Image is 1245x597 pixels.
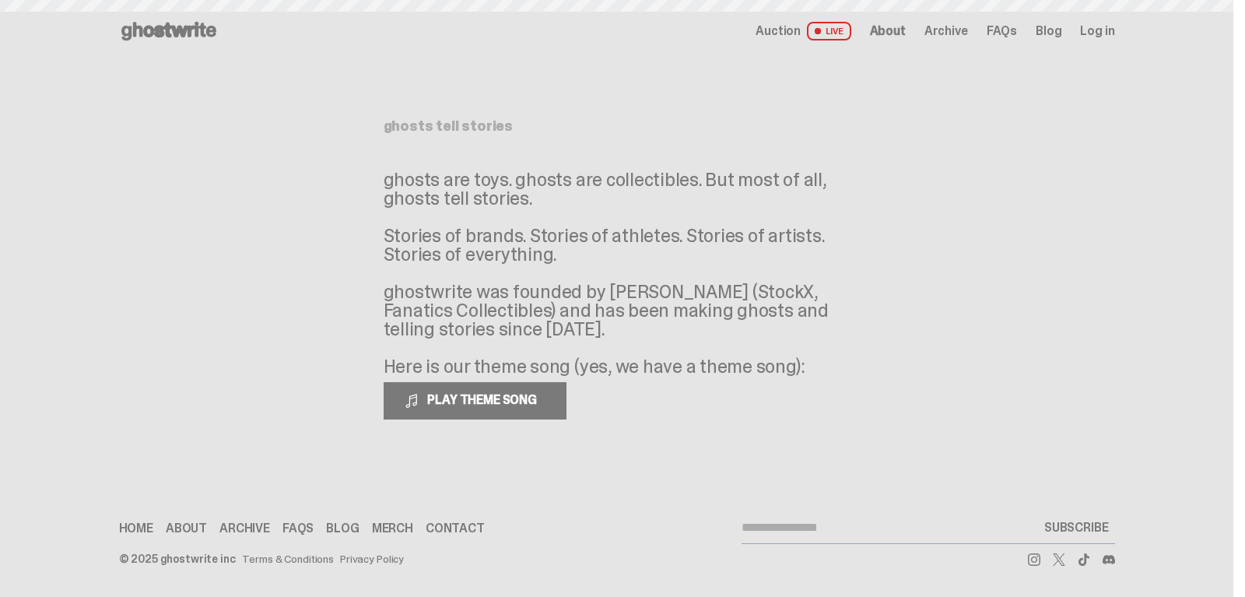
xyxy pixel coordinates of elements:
[426,522,485,535] a: Contact
[326,522,359,535] a: Blog
[1036,25,1061,37] a: Blog
[282,522,314,535] a: FAQs
[384,170,850,376] p: ghosts are toys. ghosts are collectibles. But most of all, ghosts tell stories. Stories of brands...
[340,553,404,564] a: Privacy Policy
[807,22,851,40] span: LIVE
[1038,512,1115,543] button: SUBSCRIBE
[870,25,906,37] a: About
[242,553,334,564] a: Terms & Conditions
[166,522,207,535] a: About
[219,522,270,535] a: Archive
[1080,25,1114,37] a: Log in
[421,392,546,408] span: PLAY THEME SONG
[372,522,413,535] a: Merch
[987,25,1017,37] a: FAQs
[384,119,850,133] h1: ghosts tell stories
[924,25,968,37] a: Archive
[756,25,801,37] span: Auction
[756,22,850,40] a: Auction LIVE
[384,382,566,420] button: PLAY THEME SONG
[119,522,153,535] a: Home
[119,553,236,564] div: © 2025 ghostwrite inc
